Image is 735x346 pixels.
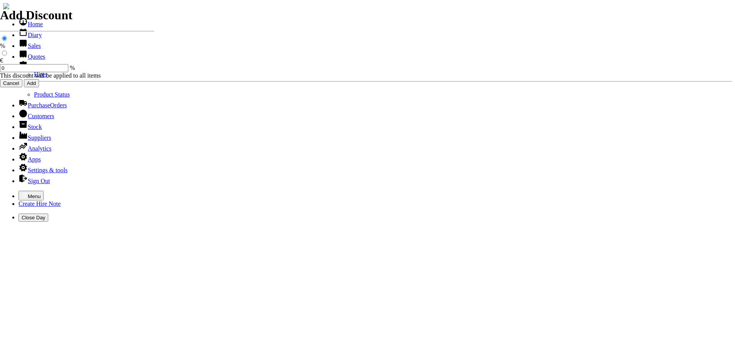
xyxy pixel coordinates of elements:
a: Create Hire Note [19,200,61,207]
span: % [70,64,75,71]
button: Close Day [19,214,48,222]
a: Customers [19,113,54,119]
ul: Hire Notes [19,71,732,98]
a: Analytics [19,145,51,152]
a: Stock [19,124,42,130]
input: Add [24,79,39,87]
li: Hire Notes [19,60,732,98]
li: Suppliers [19,131,732,141]
li: Sales [19,39,732,49]
a: Settings & tools [19,167,68,173]
a: Apps [19,156,41,163]
input: % [2,36,7,41]
a: Product Status [34,91,70,98]
a: PurchaseOrders [19,102,67,109]
button: Menu [19,191,44,200]
a: Suppliers [19,134,51,141]
li: Stock [19,120,732,131]
input: € [2,51,7,56]
a: Sign Out [19,178,50,184]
